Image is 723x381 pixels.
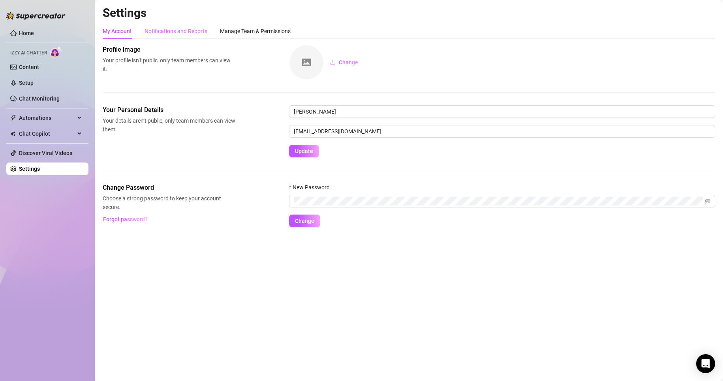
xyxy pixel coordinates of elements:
img: logo-BBDzfeDw.svg [6,12,66,20]
div: Manage Team & Permissions [220,27,291,35]
span: Automations [19,112,75,124]
a: Discover Viral Videos [19,150,72,156]
input: Enter new email [289,125,715,138]
div: My Account [103,27,132,35]
button: Change [289,215,320,227]
span: eye-invisible [705,198,710,204]
a: Setup [19,80,34,86]
span: Forgot password? [103,216,148,222]
img: AI Chatter [50,46,62,58]
a: Content [19,64,39,70]
button: Update [289,145,319,157]
input: Enter name [289,105,715,118]
span: Your details aren’t public, only team members can view them. [103,116,235,134]
span: Your Personal Details [103,105,235,115]
a: Settings [19,166,40,172]
span: Izzy AI Chatter [10,49,47,57]
span: Change Password [103,183,235,192]
span: Change [339,59,358,65]
span: Chat Copilot [19,127,75,140]
button: Change [324,56,364,69]
img: square-placeholder.png [289,45,323,79]
a: Home [19,30,34,36]
a: Chat Monitoring [19,95,60,102]
img: Chat Copilot [10,131,15,136]
span: Change [295,218,314,224]
span: Update [295,148,313,154]
input: New Password [294,197,703,205]
label: New Password [289,183,335,192]
div: Notifications and Reports [145,27,207,35]
span: thunderbolt [10,115,17,121]
span: upload [330,60,336,65]
div: Open Intercom Messenger [696,354,715,373]
button: Forgot password? [103,213,148,226]
span: Choose a strong password to keep your account secure. [103,194,235,211]
h2: Settings [103,6,715,21]
span: Your profile isn’t public, only team members can view it. [103,56,235,73]
span: Profile image [103,45,235,54]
